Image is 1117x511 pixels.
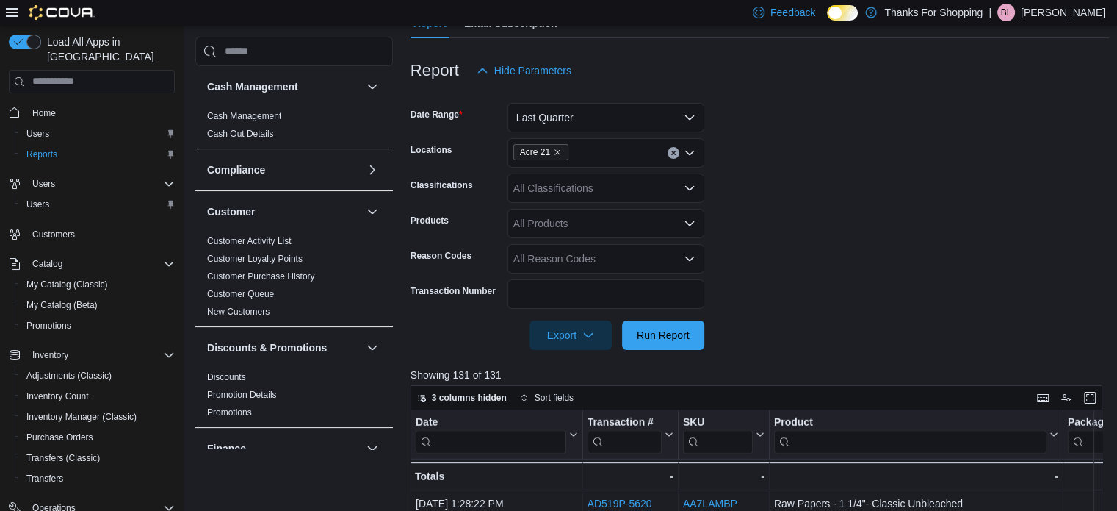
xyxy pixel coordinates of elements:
[15,194,181,215] button: Users
[207,162,265,177] h3: Compliance
[26,255,175,273] span: Catalog
[32,258,62,270] span: Catalog
[494,63,571,78] span: Hide Parameters
[207,110,281,122] span: Cash Management
[520,145,550,160] span: Acre 21
[411,109,463,121] label: Date Range
[26,104,62,122] a: Home
[21,125,175,143] span: Users
[471,56,577,85] button: Hide Parameters
[26,225,175,243] span: Customers
[411,389,513,407] button: 3 columns hidden
[26,346,175,364] span: Inventory
[683,468,764,485] div: -
[26,473,63,485] span: Transfers
[207,236,292,246] a: Customer Activity List
[26,452,100,464] span: Transfers (Classic)
[21,367,118,385] a: Adjustments (Classic)
[364,339,381,357] button: Discounts & Promotions
[1058,389,1075,407] button: Display options
[26,411,137,423] span: Inventory Manager (Classic)
[3,345,181,365] button: Inventory
[513,144,568,160] span: Acre 21
[21,387,175,405] span: Inventory Count
[26,104,175,122] span: Home
[207,371,246,383] span: Discounts
[988,4,991,21] p: |
[32,107,56,119] span: Home
[683,415,753,429] div: SKU
[15,315,181,336] button: Promotions
[411,144,452,156] label: Locations
[538,321,603,350] span: Export
[770,5,815,20] span: Feedback
[411,62,459,79] h3: Report
[622,321,704,350] button: Run Report
[15,124,181,144] button: Users
[207,111,281,121] a: Cash Management
[21,470,175,487] span: Transfers
[774,415,1058,453] button: Product
[21,429,175,446] span: Purchase Orders
[1001,4,1012,21] span: Bl
[32,229,75,240] span: Customers
[587,468,673,485] div: -
[195,107,393,149] div: Cash Management
[364,78,381,96] button: Cash Management
[507,103,704,132] button: Last Quarter
[683,415,753,453] div: SKU URL
[411,179,473,191] label: Classifications
[26,299,98,311] span: My Catalog (Beta)
[207,288,274,300] span: Customer Queue
[21,276,114,293] a: My Catalog (Classic)
[21,449,106,467] a: Transfers (Classic)
[1021,4,1105,21] p: [PERSON_NAME]
[15,427,181,448] button: Purchase Orders
[411,285,496,297] label: Transaction Number
[21,367,175,385] span: Adjustments (Classic)
[21,276,175,293] span: My Catalog (Classic)
[411,250,471,262] label: Reason Codes
[207,235,292,247] span: Customer Activity List
[26,279,108,290] span: My Catalog (Classic)
[21,429,99,446] a: Purchase Orders
[207,204,255,219] h3: Customer
[514,389,579,407] button: Sort fields
[884,4,983,21] p: Thanks For Shopping
[26,199,49,210] span: Users
[3,102,181,124] button: Home
[683,498,737,510] a: AA7LAMBP
[683,415,764,453] button: SKU
[207,372,246,382] a: Discounts
[21,317,77,335] a: Promotions
[535,392,574,404] span: Sort fields
[21,196,175,213] span: Users
[207,307,270,317] a: New Customers
[774,415,1046,453] div: Product
[411,368,1110,382] p: Showing 131 of 131
[29,5,95,20] img: Cova
[637,328,690,343] span: Run Report
[21,146,175,163] span: Reports
[207,441,361,456] button: Finance
[3,174,181,194] button: Users
[587,415,661,429] div: Transaction #
[415,468,578,485] div: Totals
[195,232,393,326] div: Customer
[21,146,63,163] a: Reports
[15,468,181,489] button: Transfers
[668,147,679,159] button: Clear input
[207,254,303,264] a: Customer Loyalty Points
[207,271,315,282] span: Customer Purchase History
[207,389,277,401] span: Promotion Details
[207,407,252,418] span: Promotions
[207,79,361,94] button: Cash Management
[207,79,298,94] h3: Cash Management
[587,415,661,453] div: Transaction Url
[416,415,566,429] div: Date
[827,5,858,21] input: Dark Mode
[411,215,449,226] label: Products
[684,218,695,229] button: Open list of options
[26,175,61,193] button: Users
